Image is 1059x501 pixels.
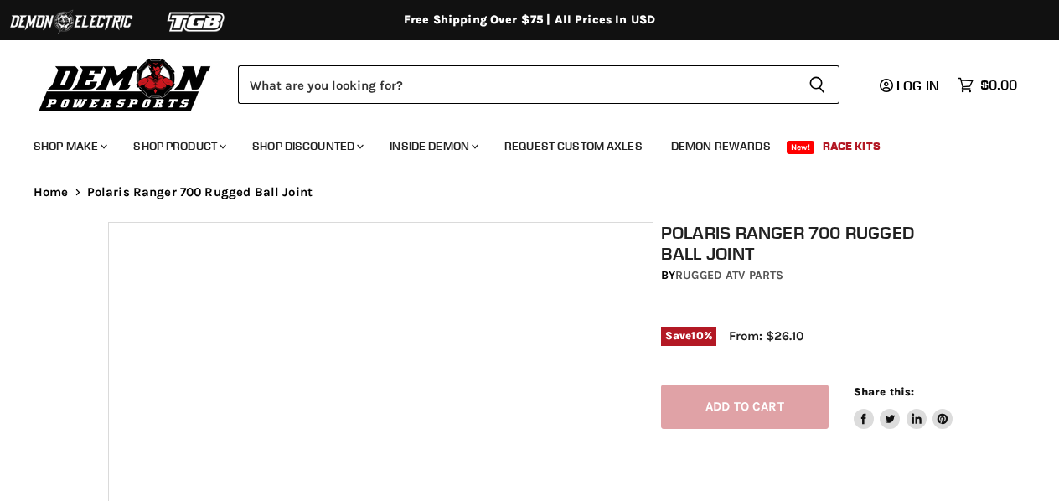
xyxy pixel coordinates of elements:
button: Search [795,65,839,104]
span: Polaris Ranger 700 Rugged Ball Joint [87,185,313,199]
ul: Main menu [21,122,1013,163]
a: Shop Make [21,129,117,163]
a: Request Custom Axles [492,129,655,163]
span: New! [787,141,815,154]
h1: Polaris Ranger 700 Rugged Ball Joint [661,222,958,264]
span: From: $26.10 [729,328,803,343]
aside: Share this: [854,385,953,429]
div: by [661,266,958,285]
a: Race Kits [810,129,893,163]
a: Rugged ATV Parts [675,268,783,282]
img: Demon Electric Logo 2 [8,6,134,38]
a: $0.00 [949,73,1025,97]
a: Inside Demon [377,129,488,163]
input: Search [238,65,795,104]
span: Share this: [854,385,914,398]
img: Demon Powersports [34,54,217,114]
a: Log in [872,78,949,93]
span: Log in [896,77,939,94]
img: TGB Logo 2 [134,6,260,38]
a: Demon Rewards [659,129,783,163]
form: Product [238,65,839,104]
a: Shop Discounted [240,129,374,163]
span: 10 [691,329,703,342]
a: Shop Product [121,129,236,163]
span: Save % [661,327,716,345]
span: $0.00 [980,77,1017,93]
a: Home [34,185,69,199]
